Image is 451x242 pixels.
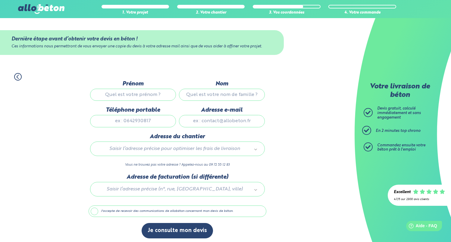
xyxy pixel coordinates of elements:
[177,11,245,15] div: 2. Votre chantier
[179,115,265,127] input: ex : contact@allobeton.fr
[394,198,445,201] div: 4.7/5 sur 2300 avis clients
[253,11,321,15] div: 3. Vos coordonnées
[96,145,258,153] a: Saisir l’adresse précise pour optimiser les frais de livraison
[365,83,434,99] p: Votre livraison de béton
[89,205,266,217] label: J'accepte de recevoir des communications de allobéton concernant mon devis de béton.
[11,36,272,42] div: Dernière étape avant d’obtenir votre devis en béton !
[90,89,176,101] input: Quel est votre prénom ?
[90,133,265,140] label: Adresse du chantier
[99,145,251,153] span: Saisir l’adresse précise pour optimiser les frais de livraison
[376,129,421,133] span: En 2 minutes top chrono
[377,107,421,119] span: Devis gratuit, calculé immédiatement et sans engagement
[90,81,176,87] label: Prénom
[394,190,411,195] div: Excellent
[102,11,169,15] div: 1. Votre projet
[11,44,272,49] div: Ces informations nous permettront de vous envoyer une copie du devis à votre adresse mail ainsi q...
[179,81,265,87] label: Nom
[179,89,265,101] input: Quel est votre nom de famille ?
[90,107,176,113] label: Téléphone portable
[90,115,176,127] input: ex : 0642930817
[377,143,425,152] span: Commandez ensuite votre béton prêt à l'emploi
[90,162,265,168] p: Vous ne trouvez pas votre adresse ? Appelez-nous au 09 72 55 12 83
[328,11,396,15] div: 4. Votre commande
[142,223,213,238] button: Je consulte mon devis
[179,107,265,113] label: Adresse e-mail
[397,218,444,235] iframe: Help widget launcher
[18,4,64,14] img: allobéton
